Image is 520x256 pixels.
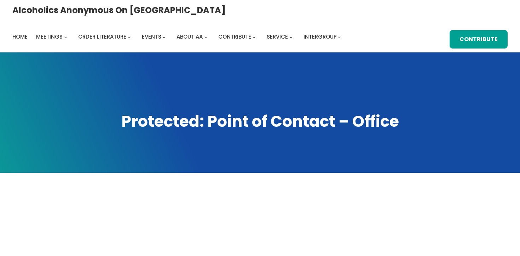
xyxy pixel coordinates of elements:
span: Meetings [36,33,63,40]
button: Order Literature submenu [128,35,131,38]
span: Home [12,33,28,40]
button: Service submenu [289,35,293,38]
a: Meetings [36,32,63,42]
a: Home [12,32,28,42]
span: About AA [177,33,203,40]
nav: Intergroup [12,32,343,42]
button: Events submenu [162,35,166,38]
a: Intergroup [304,32,337,42]
a: Contribute [450,30,508,49]
span: Events [142,33,161,40]
h1: Protected: Point of Contact – Office [12,111,508,132]
a: Contribute [218,32,251,42]
button: Contribute submenu [253,35,256,38]
span: Contribute [218,33,251,40]
a: Service [267,32,288,42]
a: About AA [177,32,203,42]
button: Meetings submenu [64,35,67,38]
a: Events [142,32,161,42]
button: About AA submenu [204,35,207,38]
span: Intergroup [304,33,337,40]
a: Alcoholics Anonymous on [GEOGRAPHIC_DATA] [12,2,226,18]
span: Order Literature [78,33,126,40]
button: Intergroup submenu [338,35,341,38]
span: Service [267,33,288,40]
